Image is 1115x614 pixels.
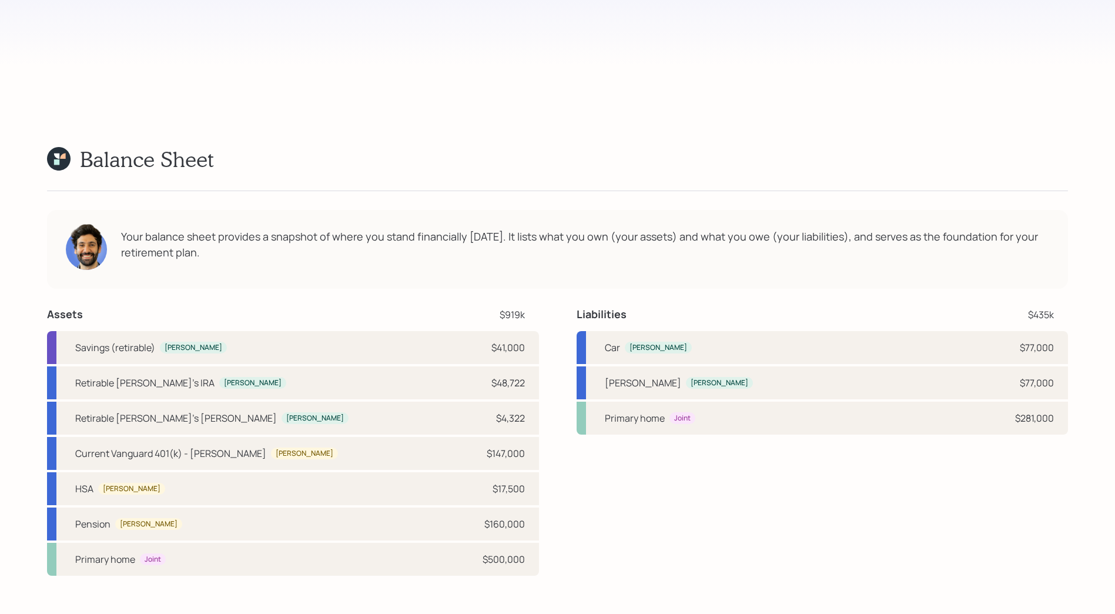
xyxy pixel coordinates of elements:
div: Pension [75,517,111,531]
div: [PERSON_NAME] [120,519,178,529]
div: [PERSON_NAME] [276,449,333,459]
div: Current Vanguard 401(k) - [PERSON_NAME] [75,446,266,460]
div: Retirable [PERSON_NAME]'s [PERSON_NAME] [75,411,277,425]
div: Retirable [PERSON_NAME]'s IRA [75,376,215,390]
div: $4,322 [496,411,525,425]
div: $160,000 [484,517,525,531]
div: Joint [145,555,161,565]
div: [PERSON_NAME] [103,484,160,494]
div: Primary home [605,411,665,425]
div: [PERSON_NAME] [224,378,282,388]
div: Savings (retirable) [75,341,155,355]
div: [PERSON_NAME] [286,413,344,423]
div: $17,500 [493,482,525,496]
div: $919k [500,308,525,322]
div: Car [605,341,620,355]
div: $500,000 [483,552,525,566]
div: HSA [75,482,93,496]
h1: Balance Sheet [80,146,214,172]
div: [PERSON_NAME] [605,376,681,390]
h4: Liabilities [577,308,627,321]
div: [PERSON_NAME] [630,343,687,353]
div: [PERSON_NAME] [691,378,748,388]
div: $281,000 [1015,411,1054,425]
div: $77,000 [1020,341,1054,355]
div: $147,000 [487,446,525,460]
div: $77,000 [1020,376,1054,390]
div: Joint [674,413,691,423]
div: Your balance sheet provides a snapshot of where you stand financially [DATE]. It lists what you o... [121,229,1049,261]
div: $41,000 [491,341,525,355]
div: [PERSON_NAME] [165,343,222,353]
div: $435k [1028,308,1054,322]
div: Primary home [75,552,135,566]
h4: Assets [47,308,83,321]
img: eric-schwartz-headshot.png [66,223,107,270]
div: $48,722 [491,376,525,390]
